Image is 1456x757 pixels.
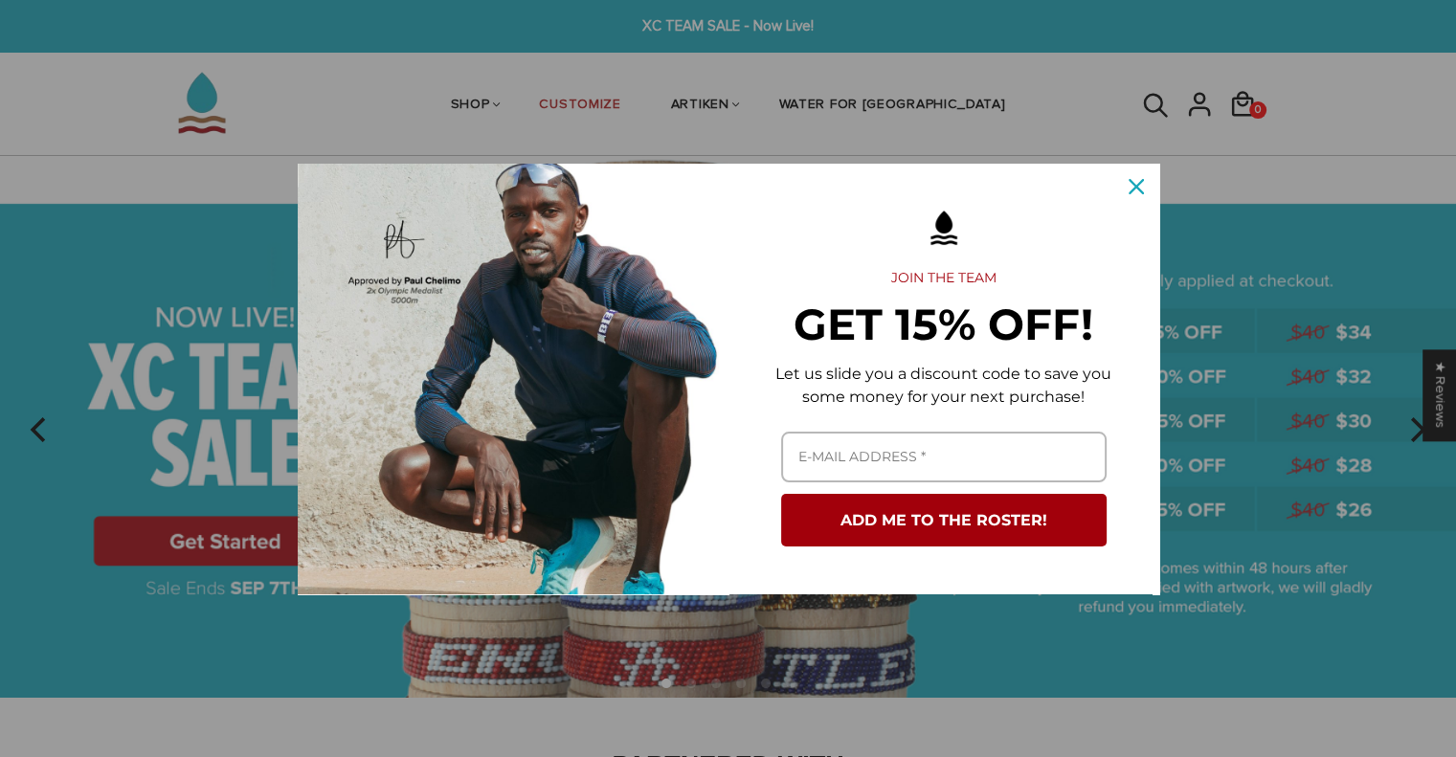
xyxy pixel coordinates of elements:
button: Close [1113,164,1159,210]
button: ADD ME TO THE ROSTER! [781,494,1107,546]
input: Email field [781,432,1107,482]
h2: JOIN THE TEAM [759,270,1129,287]
svg: close icon [1129,179,1144,194]
p: Let us slide you a discount code to save you some money for your next purchase! [759,363,1129,409]
strong: GET 15% OFF! [794,298,1093,350]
